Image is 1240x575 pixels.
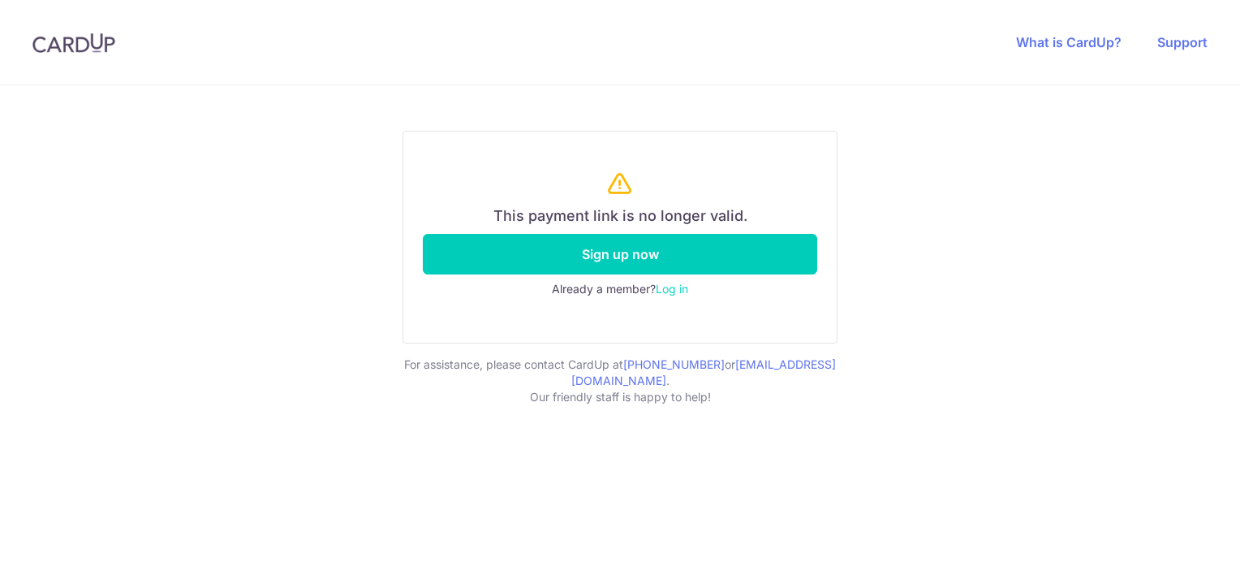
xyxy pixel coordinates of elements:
p: Our friendly staff is happy to help! [403,389,837,405]
a: What is CardUp? [1016,34,1122,50]
a: Log in [656,282,688,296]
p: For assistance, please contact CardUp at or . [403,357,837,389]
a: Sign up now [423,234,817,275]
a: [EMAIL_ADDRESS][DOMAIN_NAME] [571,357,837,387]
img: CardUp Logo [32,33,115,53]
a: [PHONE_NUMBER] [623,357,725,371]
h6: This payment link is no longer valid. [423,207,817,226]
a: Support [1157,34,1208,50]
div: Already a member? [423,281,817,297]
